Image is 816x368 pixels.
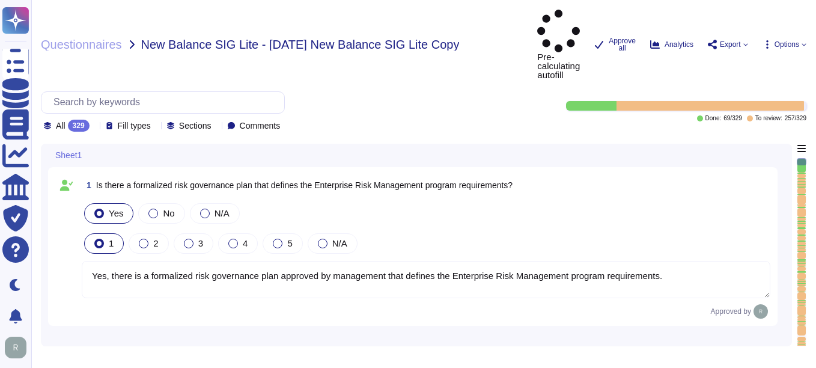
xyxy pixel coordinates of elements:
span: 5 [287,238,292,248]
span: Done: [705,115,722,121]
img: user [5,337,26,358]
button: Approve all [594,37,636,52]
span: 1 [82,181,91,189]
span: Options [775,41,799,48]
span: To review: [755,115,782,121]
span: No [163,208,174,218]
button: Analytics [650,40,693,49]
span: 257 / 329 [785,115,806,121]
input: Search by keywords [47,92,284,113]
span: Yes [109,208,123,218]
span: 2 [153,238,158,248]
span: Fill types [118,121,151,130]
button: user [2,334,35,361]
span: Comments [240,121,281,130]
span: Is there a formalized risk governance plan that defines the Enterprise Risk Management program re... [96,180,513,190]
span: N/A [215,208,230,218]
span: Export [720,41,741,48]
span: Approved by [711,308,751,315]
span: Sheet1 [55,151,82,159]
span: Pre-calculating autofill [537,10,580,79]
span: 4 [243,238,248,248]
span: 3 [198,238,203,248]
span: 69 / 329 [723,115,742,121]
span: N/A [332,238,347,248]
div: 329 [68,120,90,132]
span: New Balance SIG Lite - [DATE] New Balance SIG Lite Copy [141,38,460,51]
span: All [56,121,65,130]
span: 1 [109,238,114,248]
img: user [754,304,768,319]
span: Questionnaires [41,38,122,51]
span: Analytics [665,41,693,48]
span: Approve all [609,37,636,52]
textarea: Yes, there is a formalized risk governance plan approved by management that defines the Enterpris... [82,261,770,298]
span: Sections [179,121,212,130]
